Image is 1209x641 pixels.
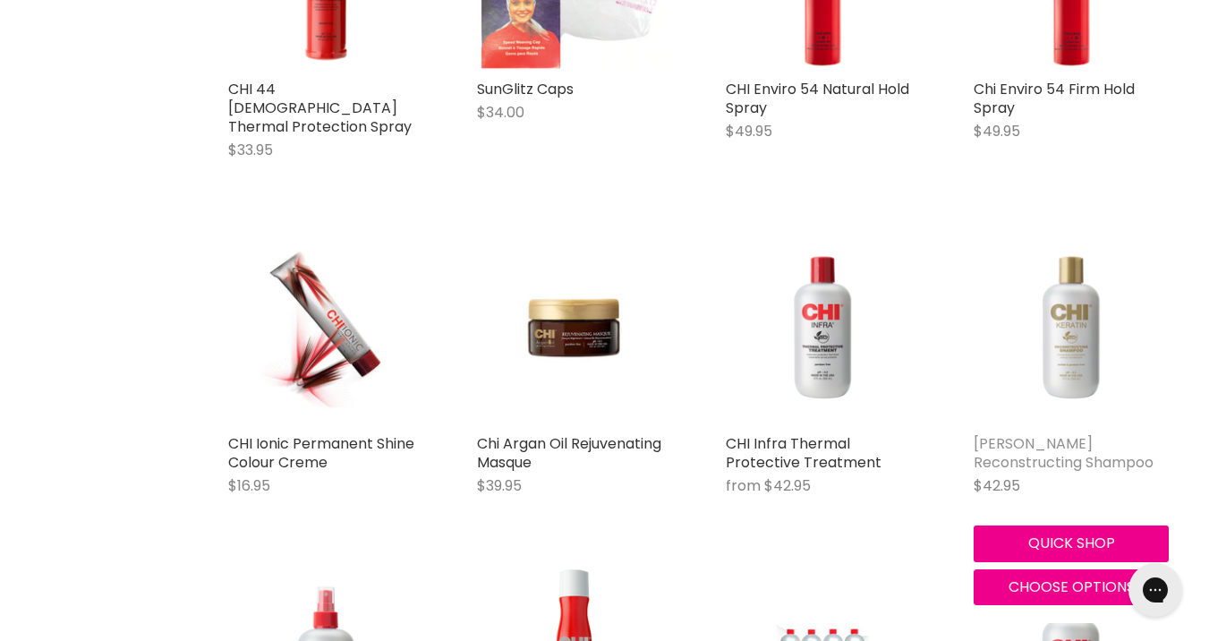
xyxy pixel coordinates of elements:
[1009,577,1135,597] span: Choose options
[974,569,1169,605] button: Choose options
[228,230,423,425] a: CHI Ionic Permanent Shine Colour Creme
[974,526,1169,561] button: Quick shop
[726,79,909,118] a: CHI Enviro 54 Natural Hold Spray
[228,79,412,137] a: CHI 44 [DEMOGRAPHIC_DATA] Thermal Protection Spray
[477,79,574,99] a: SunGlitz Caps
[726,230,921,425] img: CHI Infra Thermal Protective Treatment
[974,433,1154,473] a: [PERSON_NAME] Reconstructing Shampoo
[477,102,524,123] span: $34.00
[726,475,761,496] span: from
[477,230,672,425] img: Chi Argan Oil Rejuvenating Masque
[764,475,811,496] span: $42.95
[228,475,270,496] span: $16.95
[228,140,273,160] span: $33.95
[477,475,522,496] span: $39.95
[477,433,661,473] a: Chi Argan Oil Rejuvenating Masque
[1120,557,1191,623] iframe: Gorgias live chat messenger
[228,433,414,473] a: CHI Ionic Permanent Shine Colour Creme
[726,433,881,473] a: CHI Infra Thermal Protective Treatment
[974,79,1135,118] a: Chi Enviro 54 Firm Hold Spray
[974,230,1169,425] img: CHI Keratin Reconstructing Shampoo
[260,230,390,425] img: CHI Ionic Permanent Shine Colour Creme
[974,475,1020,496] span: $42.95
[974,121,1020,141] span: $49.95
[726,121,772,141] span: $49.95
